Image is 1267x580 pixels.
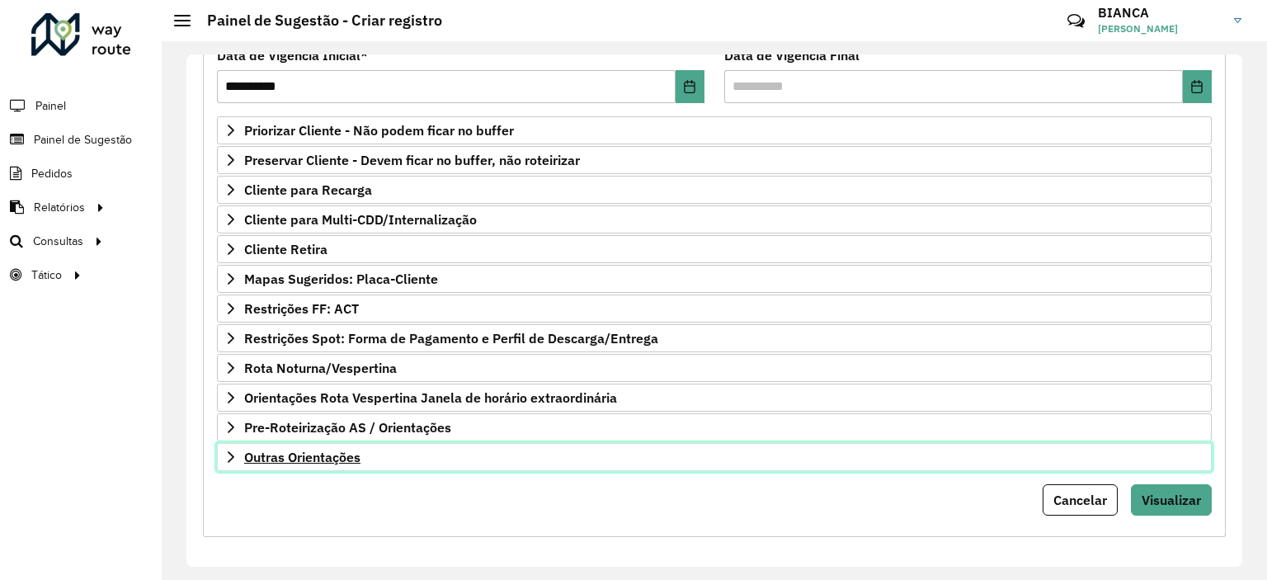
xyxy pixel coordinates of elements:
a: Pre-Roteirização AS / Orientações [217,413,1212,441]
span: Painel de Sugestão [34,131,132,149]
span: Cancelar [1053,492,1107,508]
button: Choose Date [1183,70,1212,103]
a: Cliente para Recarga [217,176,1212,204]
span: Consultas [33,233,83,250]
span: [PERSON_NAME] [1098,21,1222,36]
span: Rota Noturna/Vespertina [244,361,397,375]
span: Outras Orientações [244,450,360,464]
span: Priorizar Cliente - Não podem ficar no buffer [244,124,514,137]
span: Painel [35,97,66,115]
a: Orientações Rota Vespertina Janela de horário extraordinária [217,384,1212,412]
a: Contato Rápido [1058,3,1094,39]
a: Restrições FF: ACT [217,295,1212,323]
h2: Painel de Sugestão - Criar registro [191,12,442,30]
a: Restrições Spot: Forma de Pagamento e Perfil de Descarga/Entrega [217,324,1212,352]
h3: BIANCA [1098,5,1222,21]
a: Cliente para Multi-CDD/Internalização [217,205,1212,233]
span: Visualizar [1142,492,1201,508]
span: Cliente Retira [244,243,327,256]
a: Rota Noturna/Vespertina [217,354,1212,382]
label: Data de Vigência Final [724,45,860,65]
button: Visualizar [1131,484,1212,516]
span: Orientações Rota Vespertina Janela de horário extraordinária [244,391,617,404]
span: Cliente para Recarga [244,183,372,196]
a: Priorizar Cliente - Não podem ficar no buffer [217,116,1212,144]
a: Outras Orientações [217,443,1212,471]
label: Data de Vigência Inicial [217,45,368,65]
span: Tático [31,266,62,284]
span: Preservar Cliente - Devem ficar no buffer, não roteirizar [244,153,580,167]
span: Cliente para Multi-CDD/Internalização [244,213,477,226]
span: Relatórios [34,199,85,216]
a: Preservar Cliente - Devem ficar no buffer, não roteirizar [217,146,1212,174]
button: Choose Date [676,70,704,103]
a: Cliente Retira [217,235,1212,263]
span: Mapas Sugeridos: Placa-Cliente [244,272,438,285]
button: Cancelar [1043,484,1118,516]
span: Pre-Roteirização AS / Orientações [244,421,451,434]
a: Mapas Sugeridos: Placa-Cliente [217,265,1212,293]
span: Restrições Spot: Forma de Pagamento e Perfil de Descarga/Entrega [244,332,658,345]
span: Pedidos [31,165,73,182]
span: Restrições FF: ACT [244,302,359,315]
